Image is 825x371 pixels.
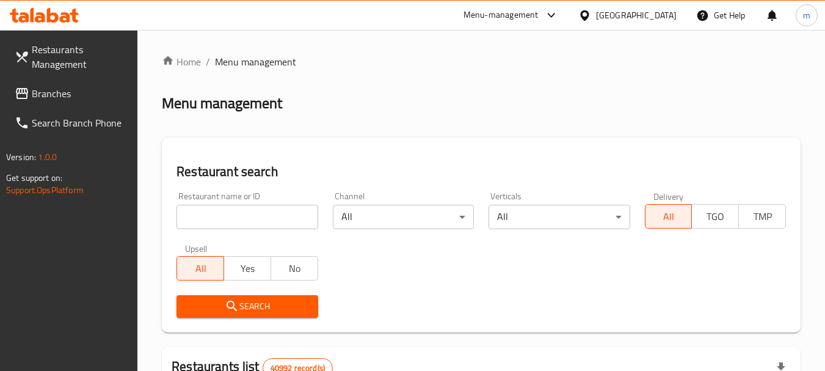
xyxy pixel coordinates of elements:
button: All [645,204,692,229]
h2: Restaurant search [176,163,786,181]
span: All [182,260,219,277]
a: Branches [5,79,138,108]
span: Search [186,299,308,314]
span: Search Branch Phone [32,116,128,130]
span: Version: [6,149,36,165]
button: No [271,256,318,281]
span: TGO [697,208,734,226]
button: Yes [224,256,271,281]
a: Search Branch Phone [5,108,138,138]
button: TGO [691,204,739,229]
span: Yes [229,260,266,277]
span: Get support on: [6,170,62,186]
li: / [206,54,210,69]
span: All [650,208,688,226]
label: Upsell [185,244,208,252]
a: Restaurants Management [5,35,138,79]
span: No [276,260,313,277]
span: m [803,9,810,22]
button: TMP [738,204,786,229]
label: Delivery [653,192,684,200]
span: TMP [744,208,781,226]
a: Home [162,54,201,69]
div: All [489,205,630,229]
span: Restaurants Management [32,42,128,72]
div: All [333,205,474,229]
div: Menu-management [463,8,539,23]
h2: Menu management [162,94,282,113]
a: Support.OpsPlatform [6,182,84,198]
span: 1.0.0 [38,149,57,165]
span: Menu management [215,54,296,69]
div: [GEOGRAPHIC_DATA] [596,9,677,22]
button: Search [176,295,318,318]
button: All [176,256,224,281]
span: Branches [32,86,128,101]
input: Search for restaurant name or ID.. [176,205,318,229]
nav: breadcrumb [162,54,801,69]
